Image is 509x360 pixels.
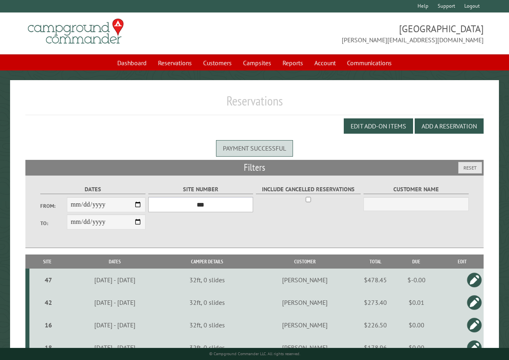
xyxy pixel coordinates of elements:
label: Customer Name [364,185,469,194]
th: Dates [65,254,164,269]
div: [DATE] - [DATE] [66,276,163,284]
td: 32ft, 0 slides [164,291,250,314]
td: 32ft, 0 slides [164,336,250,359]
td: $178.96 [359,336,392,359]
td: $226.50 [359,314,392,336]
td: [PERSON_NAME] [250,336,359,359]
button: Reset [458,162,482,174]
th: Total [359,254,392,269]
th: Site [29,254,65,269]
label: From: [40,202,66,210]
a: Reservations [153,55,197,70]
div: 42 [33,298,64,306]
div: 18 [33,343,64,352]
button: Add a Reservation [415,118,484,134]
td: $0.00 [392,336,441,359]
td: $273.40 [359,291,392,314]
label: Include Cancelled Reservations [256,185,361,194]
div: 47 [33,276,64,284]
a: Reports [278,55,308,70]
a: Account [310,55,341,70]
div: Payment successful [216,140,293,156]
label: Site Number [148,185,253,194]
a: Communications [342,55,397,70]
img: Campground Commander [25,16,126,47]
div: [DATE] - [DATE] [66,343,163,352]
td: [PERSON_NAME] [250,291,359,314]
div: [DATE] - [DATE] [66,321,163,329]
label: To: [40,219,66,227]
small: © Campground Commander LLC. All rights reserved. [209,351,300,356]
td: [PERSON_NAME] [250,314,359,336]
div: [DATE] - [DATE] [66,298,163,306]
td: $478.45 [359,269,392,291]
td: $0.01 [392,291,441,314]
td: [PERSON_NAME] [250,269,359,291]
td: $-0.00 [392,269,441,291]
a: Dashboard [112,55,152,70]
a: Customers [198,55,237,70]
h2: Filters [25,160,484,175]
label: Dates [40,185,145,194]
th: Due [392,254,441,269]
td: $0.00 [392,314,441,336]
td: 32ft, 0 slides [164,314,250,336]
th: Edit [441,254,484,269]
button: Edit Add-on Items [344,118,413,134]
div: 16 [33,321,64,329]
h1: Reservations [25,93,484,115]
td: 32ft, 0 slides [164,269,250,291]
a: Campsites [238,55,276,70]
th: Camper Details [164,254,250,269]
span: [GEOGRAPHIC_DATA] [PERSON_NAME][EMAIL_ADDRESS][DOMAIN_NAME] [255,22,484,45]
th: Customer [250,254,359,269]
